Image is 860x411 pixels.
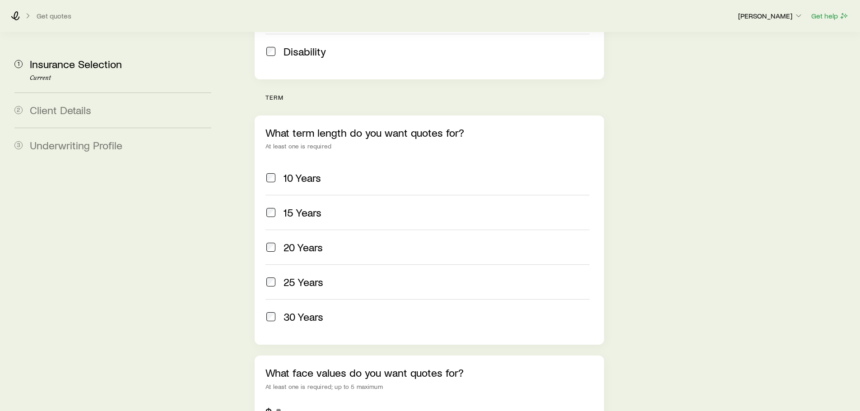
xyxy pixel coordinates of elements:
[265,366,464,379] label: What face values do you want quotes for?
[14,106,23,114] span: 2
[30,103,91,116] span: Client Details
[284,206,321,219] span: 15 Years
[284,45,326,58] span: Disability
[266,243,275,252] input: 20 Years
[266,173,275,182] input: 10 Years
[14,141,23,149] span: 3
[738,11,803,20] p: [PERSON_NAME]
[266,277,275,286] input: 25 Years
[284,241,323,254] span: 20 Years
[30,139,122,152] span: Underwriting Profile
[265,383,593,390] div: At least one is required; up to 5 maximum
[811,11,849,21] button: Get help
[265,94,604,101] p: term
[284,276,323,288] span: 25 Years
[30,74,211,82] p: Current
[284,310,323,323] span: 30 Years
[14,60,23,68] span: 1
[266,208,275,217] input: 15 Years
[265,126,593,139] p: What term length do you want quotes for?
[30,57,122,70] span: Insurance Selection
[265,143,593,150] div: At least one is required
[284,171,321,184] span: 10 Years
[36,12,72,20] button: Get quotes
[266,47,275,56] input: Disability
[266,312,275,321] input: 30 Years
[738,11,804,22] button: [PERSON_NAME]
